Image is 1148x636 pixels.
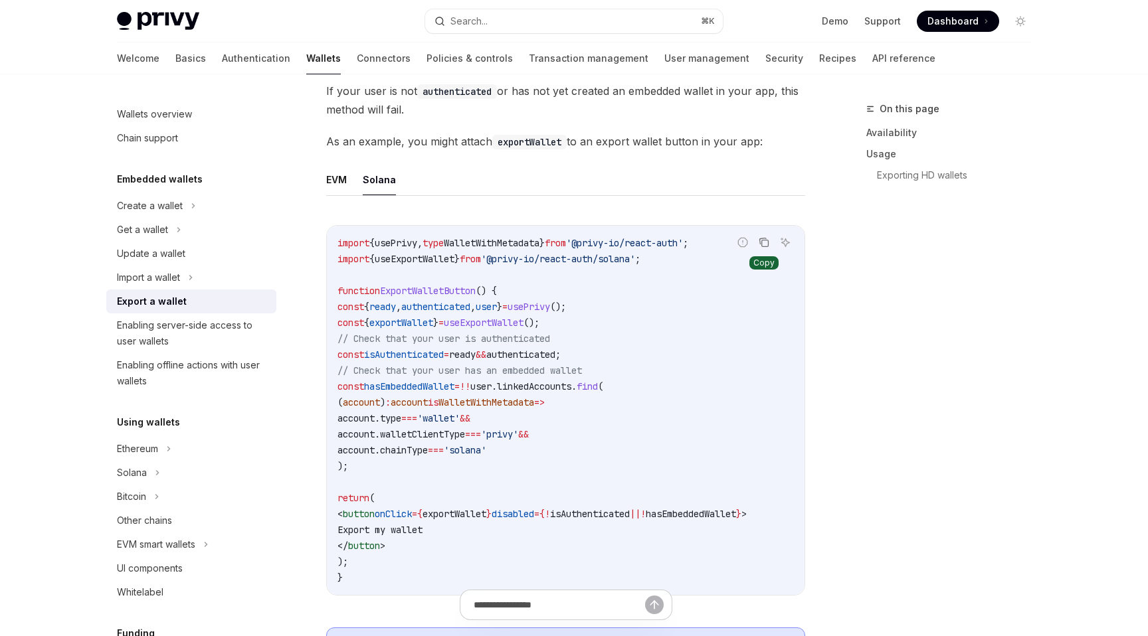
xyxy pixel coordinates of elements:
span: linkedAccounts [497,380,571,392]
a: Dashboard [917,11,999,32]
span: > [741,508,747,520]
a: Transaction management [529,42,648,74]
button: Copy the contents from the code block [755,234,773,251]
span: const [337,317,364,329]
span: ! [545,508,550,520]
button: Send message [645,596,664,614]
a: Other chains [106,509,276,532]
div: Update a wallet [117,246,185,262]
a: Enabling offline actions with user wallets [106,353,276,393]
div: Bitcoin [117,489,146,505]
span: ); [337,556,348,568]
span: from [545,237,566,249]
h5: Using wallets [117,414,180,430]
span: 'solana' [444,444,486,456]
span: // Check that your user is authenticated [337,333,550,345]
span: = [444,349,449,360]
span: = [502,301,508,313]
a: Export a wallet [106,289,276,313]
span: ! [640,508,646,520]
a: Wallets [306,42,341,74]
span: disabled [492,508,534,520]
a: Chain support [106,126,276,150]
span: hasEmbeddedWallet [364,380,454,392]
span: === [465,428,481,440]
button: Ask AI [777,234,794,251]
span: Export my wallet [337,524,423,536]
code: authenticated [417,84,497,99]
div: Copy [749,256,779,270]
span: } [454,253,460,265]
span: ⌘ K [701,16,715,27]
span: === [401,412,417,424]
span: { [364,317,369,329]
span: exportWallet [423,508,486,520]
code: exportWallet [492,135,567,149]
div: Create a wallet [117,198,183,214]
div: Whitelabel [117,584,163,600]
a: Demo [822,15,848,28]
a: Connectors [357,42,411,74]
span: (); [550,301,566,313]
span: WalletWithMetadata [444,237,539,249]
span: { [369,237,375,249]
span: ExportWalletButton [380,285,476,297]
span: account [337,444,375,456]
span: && [476,349,486,360]
span: . [375,428,380,440]
span: ; [683,237,688,249]
span: '@privy-io/react-auth' [566,237,683,249]
span: . [375,412,380,424]
span: type [423,237,444,249]
span: { [539,508,545,520]
span: user [476,301,497,313]
span: || [630,508,640,520]
span: useExportWallet [444,317,524,329]
span: exportWallet [369,317,433,329]
span: authenticated [486,349,555,360]
span: ) [380,396,385,408]
span: . [492,380,497,392]
span: ( [369,492,375,504]
span: , [396,301,401,313]
a: Support [864,15,901,28]
span: , [417,237,423,249]
span: } [736,508,741,520]
span: </ [337,540,348,552]
span: WalletWithMetadata [438,396,534,408]
div: Wallets overview [117,106,192,122]
div: Solana [117,465,147,481]
span: import [337,237,369,249]
a: Exporting HD wallets [877,165,1042,186]
span: = [412,508,417,520]
img: light logo [117,12,199,31]
h5: Embedded wallets [117,171,203,187]
span: account [337,428,375,440]
span: { [417,508,423,520]
span: } [539,237,545,249]
div: Export a wallet [117,293,187,309]
span: account [337,412,375,424]
span: walletClientType [380,428,465,440]
span: < [337,508,343,520]
div: Enabling server-side access to user wallets [117,317,268,349]
span: from [460,253,481,265]
span: 'wallet' [417,412,460,424]
div: Chain support [117,130,178,146]
a: Whitelabel [106,580,276,604]
a: Basics [175,42,206,74]
a: API reference [872,42,935,74]
button: Toggle dark mode [1010,11,1031,32]
span: , [470,301,476,313]
span: const [337,301,364,313]
span: authenticated [401,301,470,313]
span: const [337,380,364,392]
span: function [337,285,380,297]
span: !! [460,380,470,392]
span: { [364,301,369,313]
a: Update a wallet [106,242,276,266]
span: button [348,540,380,552]
a: UI components [106,556,276,580]
span: === [428,444,444,456]
span: // Check that your user has an embedded wallet [337,364,582,376]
